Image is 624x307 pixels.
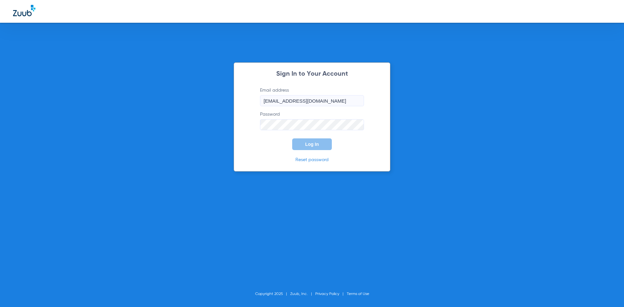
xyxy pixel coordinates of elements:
[292,138,332,150] button: Log In
[13,5,35,16] img: Zuub Logo
[290,291,315,297] li: Zuub, Inc.
[260,111,364,130] label: Password
[347,292,369,296] a: Terms of Use
[250,71,374,77] h2: Sign In to Your Account
[255,291,290,297] li: Copyright 2025
[260,95,364,106] input: Email address
[260,87,364,106] label: Email address
[305,142,319,147] span: Log In
[260,119,364,130] input: Password
[315,292,339,296] a: Privacy Policy
[295,158,329,162] a: Reset password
